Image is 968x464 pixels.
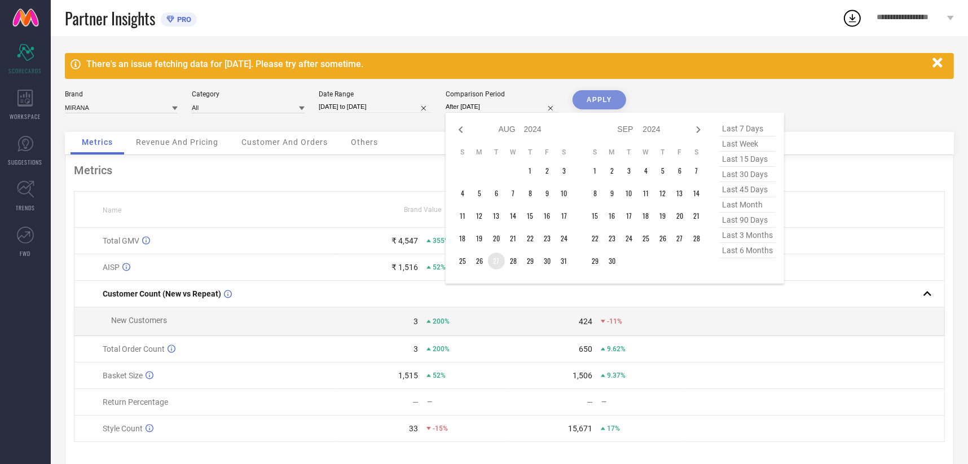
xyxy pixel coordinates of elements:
[103,424,143,433] span: Style Count
[671,185,688,202] td: Fri Sep 13 2024
[505,253,522,269] td: Wed Aug 28 2024
[556,207,573,224] td: Sat Aug 17 2024
[654,185,671,202] td: Thu Sep 12 2024
[587,185,604,202] td: Sun Sep 08 2024
[671,162,688,179] td: Fri Sep 06 2024
[391,263,418,272] div: ₹ 1,516
[539,207,556,224] td: Fri Aug 16 2024
[719,213,776,228] span: last 90 days
[404,206,441,214] span: Brand Value
[8,158,43,166] span: SUGGESTIONS
[587,230,604,247] td: Sun Sep 22 2024
[607,345,626,353] span: 9.62%
[621,230,637,247] td: Tue Sep 24 2024
[579,344,592,353] div: 650
[637,230,654,247] td: Wed Sep 25 2024
[454,148,471,157] th: Sunday
[601,398,683,406] div: —
[579,317,592,326] div: 424
[505,148,522,157] th: Wednesday
[65,7,155,30] span: Partner Insights
[454,207,471,224] td: Sun Aug 11 2024
[522,230,539,247] td: Thu Aug 22 2024
[692,123,705,136] div: Next month
[319,101,432,113] input: Select date range
[587,253,604,269] td: Sun Sep 29 2024
[587,148,604,157] th: Sunday
[539,230,556,247] td: Fri Aug 23 2024
[539,148,556,157] th: Friday
[719,182,776,197] span: last 45 days
[471,185,488,202] td: Mon Aug 05 2024
[241,138,328,147] span: Customer And Orders
[433,237,450,245] span: 355%
[351,138,378,147] span: Others
[454,123,468,136] div: Previous month
[74,163,945,177] div: Metrics
[637,162,654,179] td: Wed Sep 04 2024
[604,207,621,224] td: Mon Sep 16 2024
[488,230,505,247] td: Tue Aug 20 2024
[454,230,471,247] td: Sun Aug 18 2024
[688,207,705,224] td: Sat Sep 21 2024
[719,152,776,167] span: last 15 days
[20,249,31,258] span: FWD
[86,59,927,69] div: There's an issue fetching data for [DATE]. Please try after sometime.
[621,185,637,202] td: Tue Sep 10 2024
[719,136,776,152] span: last week
[539,185,556,202] td: Fri Aug 09 2024
[433,372,446,379] span: 52%
[103,236,139,245] span: Total GMV
[103,397,168,406] span: Return Percentage
[522,207,539,224] td: Thu Aug 15 2024
[568,424,592,433] div: 15,671
[391,236,418,245] div: ₹ 4,547
[637,148,654,157] th: Wednesday
[621,207,637,224] td: Tue Sep 17 2024
[82,138,113,147] span: Metrics
[719,167,776,182] span: last 30 days
[446,90,558,98] div: Comparison Period
[587,397,593,406] div: —
[522,162,539,179] td: Thu Aug 01 2024
[427,398,509,406] div: —
[556,230,573,247] td: Sat Aug 24 2024
[671,148,688,157] th: Friday
[505,207,522,224] td: Wed Aug 14 2024
[556,148,573,157] th: Saturday
[621,162,637,179] td: Tue Sep 03 2024
[604,185,621,202] td: Mon Sep 09 2024
[103,263,120,272] span: AISP
[539,162,556,179] td: Fri Aug 02 2024
[409,424,418,433] div: 33
[522,148,539,157] th: Thursday
[446,101,558,113] input: Select comparison period
[413,317,418,326] div: 3
[103,289,221,298] span: Customer Count (New vs Repeat)
[637,185,654,202] td: Wed Sep 11 2024
[319,90,432,98] div: Date Range
[412,397,419,406] div: —
[413,344,418,353] div: 3
[556,253,573,269] td: Sat Aug 31 2024
[174,15,191,24] span: PRO
[587,207,604,224] td: Sun Sep 15 2024
[556,162,573,179] td: Sat Aug 03 2024
[573,371,592,380] div: 1,506
[471,253,488,269] td: Mon Aug 26 2024
[671,230,688,247] td: Fri Sep 27 2024
[488,148,505,157] th: Tuesday
[454,253,471,269] td: Sun Aug 25 2024
[607,372,626,379] span: 9.37%
[719,121,776,136] span: last 7 days
[719,197,776,213] span: last month
[719,243,776,258] span: last 6 months
[505,230,522,247] td: Wed Aug 21 2024
[654,207,671,224] td: Thu Sep 19 2024
[671,207,688,224] td: Fri Sep 20 2024
[587,162,604,179] td: Sun Sep 01 2024
[103,206,121,214] span: Name
[433,317,450,325] span: 200%
[604,148,621,157] th: Monday
[488,253,505,269] td: Tue Aug 27 2024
